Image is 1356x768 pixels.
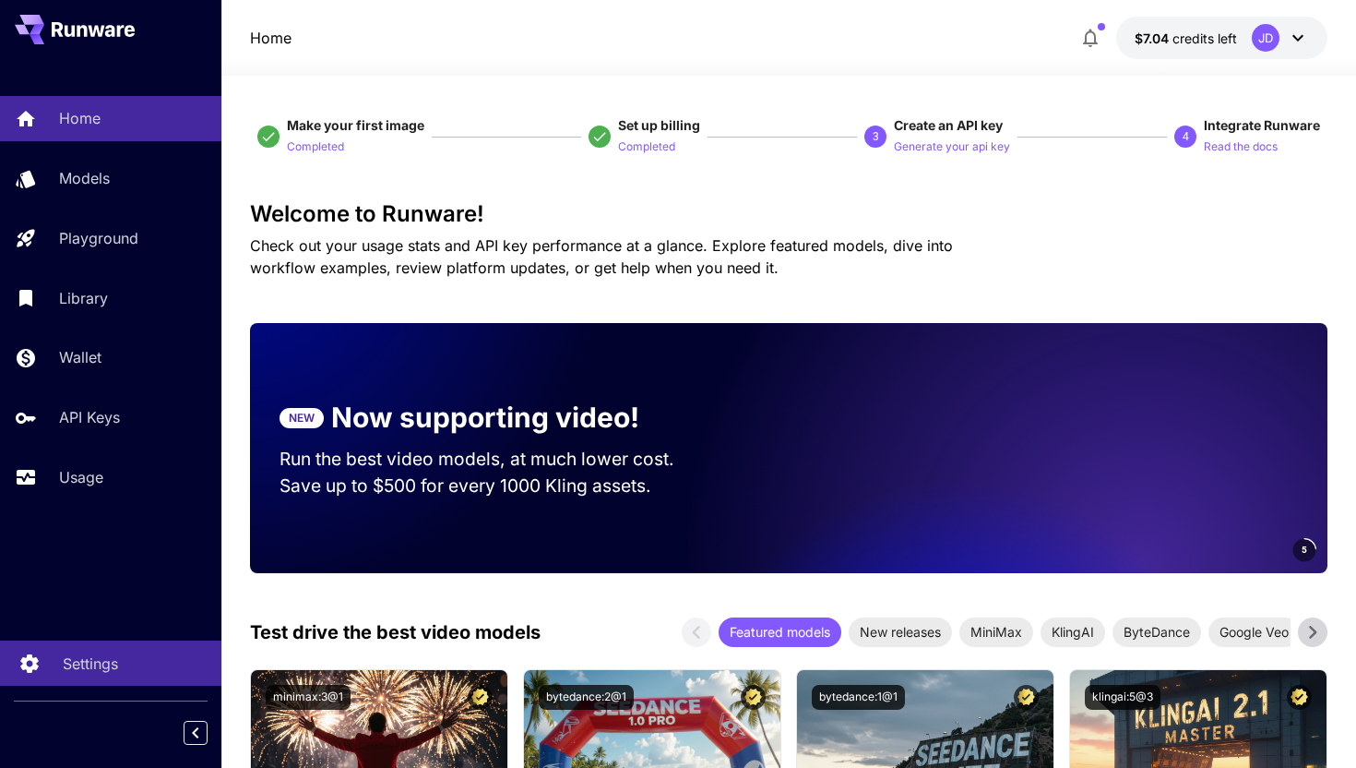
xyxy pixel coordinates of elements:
p: 4 [1183,128,1189,145]
nav: breadcrumb [250,27,291,49]
div: $7.041 [1135,29,1237,48]
button: Generate your api key [894,135,1010,157]
span: Set up billing [618,117,700,133]
span: KlingAI [1041,622,1105,642]
p: Settings [63,653,118,675]
span: Integrate Runware [1204,117,1320,133]
div: Featured models [719,618,841,647]
button: bytedance:2@1 [539,685,634,710]
span: ByteDance [1112,622,1201,642]
a: Home [250,27,291,49]
p: NEW [289,410,315,426]
button: Completed [618,135,675,157]
button: $7.041JD [1116,17,1327,59]
p: Completed [618,138,675,156]
span: Featured models [719,622,841,642]
div: MiniMax [959,618,1033,647]
p: Library [59,287,108,309]
button: Certified Model – Vetted for best performance and includes a commercial license. [1014,685,1039,710]
span: $7.04 [1135,30,1172,46]
p: Home [59,107,101,129]
p: Run the best video models, at much lower cost. [280,446,709,473]
h3: Welcome to Runware! [250,201,1328,227]
p: Read the docs [1204,138,1278,156]
p: Save up to $500 for every 1000 Kling assets. [280,473,709,499]
button: minimax:3@1 [266,685,351,710]
span: credits left [1172,30,1237,46]
p: Usage [59,466,103,488]
button: Certified Model – Vetted for best performance and includes a commercial license. [1287,685,1312,710]
button: Certified Model – Vetted for best performance and includes a commercial license. [741,685,766,710]
div: JD [1252,24,1279,52]
div: ByteDance [1112,618,1201,647]
span: Google Veo [1208,622,1300,642]
div: KlingAI [1041,618,1105,647]
p: Generate your api key [894,138,1010,156]
button: Collapse sidebar [184,721,208,745]
span: 5 [1302,543,1307,557]
span: Make your first image [287,117,424,133]
p: Models [59,167,110,189]
p: Wallet [59,346,101,368]
div: New releases [849,618,952,647]
button: Completed [287,135,344,157]
button: klingai:5@3 [1085,685,1160,710]
span: MiniMax [959,622,1033,642]
p: API Keys [59,406,120,428]
p: Completed [287,138,344,156]
span: Create an API key [894,117,1003,133]
div: Google Veo [1208,618,1300,647]
p: Playground [59,227,138,249]
button: Read the docs [1204,135,1278,157]
span: Check out your usage stats and API key performance at a glance. Explore featured models, dive int... [250,236,953,277]
button: Certified Model – Vetted for best performance and includes a commercial license. [468,685,493,710]
p: Test drive the best video models [250,618,541,646]
button: bytedance:1@1 [812,685,905,710]
span: New releases [849,622,952,642]
p: Now supporting video! [331,397,639,438]
div: Collapse sidebar [197,716,221,750]
p: 3 [873,128,879,145]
